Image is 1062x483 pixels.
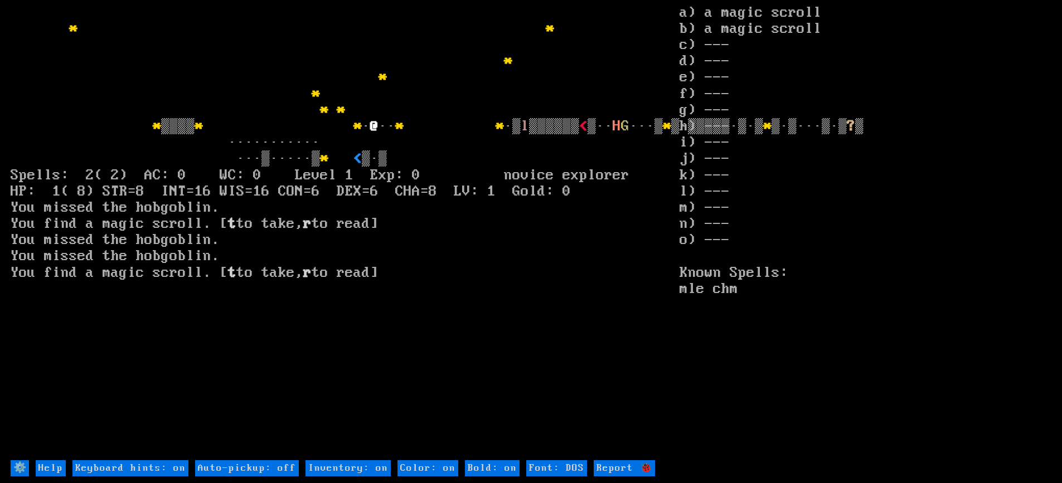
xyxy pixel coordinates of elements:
[11,5,680,459] larn: ▒▒▒▒ · ·· ·▒ ▒▒▒▒▒▒ ▒·· ···▒ ▒·▒▒▒▒▒·▒·▒ ▒·▒···▒·▒ ▒ ··········· ···▒·····▒ ▒·▒ Spells: 2( 2) AC:...
[465,460,520,476] input: Bold: on
[521,118,529,135] font: l
[621,118,629,135] font: G
[303,216,312,232] b: r
[370,118,379,135] font: @
[11,460,29,476] input: ⚙️
[397,460,458,476] input: Color: on
[228,265,236,281] b: t
[353,150,362,167] font: <
[680,5,1051,459] stats: a) a magic scroll b) a magic scroll c) --- d) --- e) --- f) --- g) --- h) --- i) --- j) --- k) --...
[228,216,236,232] b: t
[579,118,588,135] font: <
[36,460,66,476] input: Help
[303,265,312,281] b: r
[594,460,655,476] input: Report 🐞
[72,460,188,476] input: Keyboard hints: on
[195,460,299,476] input: Auto-pickup: off
[305,460,391,476] input: Inventory: on
[526,460,587,476] input: Font: DOS
[613,118,621,135] font: H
